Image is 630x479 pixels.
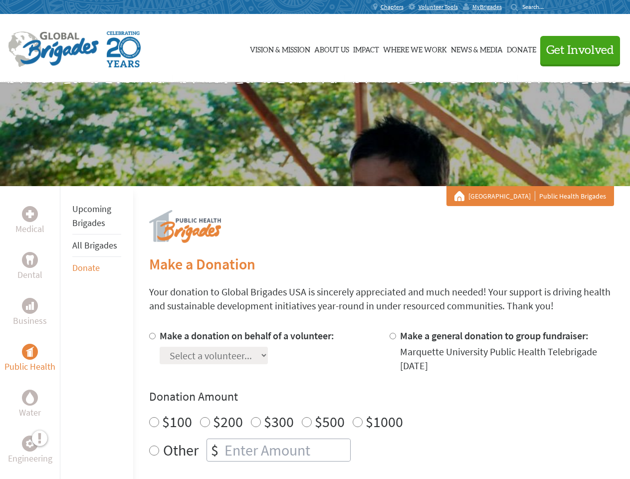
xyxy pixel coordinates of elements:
p: Business [13,314,47,328]
img: Public Health [26,347,34,357]
input: Enter Amount [222,439,350,461]
label: $300 [264,412,294,431]
a: Donate [72,262,100,273]
img: Global Brigades Celebrating 20 Years [107,31,141,67]
span: MyBrigades [472,3,502,11]
label: $100 [162,412,192,431]
li: Upcoming Brigades [72,198,121,235]
label: $500 [315,412,345,431]
img: Global Brigades Logo [8,31,99,67]
p: Water [19,406,41,420]
span: Chapters [381,3,404,11]
a: EngineeringEngineering [8,436,52,466]
img: logo-public-health.png [149,210,221,243]
p: Public Health [4,360,55,374]
a: [GEOGRAPHIC_DATA] [468,191,535,201]
a: Public HealthPublic Health [4,344,55,374]
span: Volunteer Tools [419,3,458,11]
label: $1000 [366,412,403,431]
button: Get Involved [540,36,620,64]
a: Impact [353,23,379,73]
label: Make a donation on behalf of a volunteer: [160,329,334,342]
div: Marquette University Public Health Telebrigade [DATE] [400,345,614,373]
div: $ [207,439,222,461]
img: Water [26,392,34,403]
img: Engineering [26,440,34,448]
input: Search... [522,3,551,10]
p: Engineering [8,452,52,466]
label: Other [163,439,199,462]
div: Water [22,390,38,406]
p: Your donation to Global Brigades USA is sincerely appreciated and much needed! Your support is dr... [149,285,614,313]
span: Get Involved [546,44,614,56]
h2: Make a Donation [149,255,614,273]
p: Medical [15,222,44,236]
a: Where We Work [383,23,447,73]
a: WaterWater [19,390,41,420]
a: All Brigades [72,239,117,251]
div: Business [22,298,38,314]
div: Public Health Brigades [454,191,606,201]
div: Engineering [22,436,38,452]
a: Upcoming Brigades [72,203,111,229]
label: $200 [213,412,243,431]
a: About Us [314,23,349,73]
a: MedicalMedical [15,206,44,236]
li: All Brigades [72,235,121,257]
a: Donate [507,23,536,73]
img: Medical [26,210,34,218]
h4: Donation Amount [149,389,614,405]
p: Dental [17,268,42,282]
img: Business [26,302,34,310]
a: BusinessBusiness [13,298,47,328]
li: Donate [72,257,121,279]
div: Medical [22,206,38,222]
div: Dental [22,252,38,268]
label: Make a general donation to group fundraiser: [400,329,589,342]
a: DentalDental [17,252,42,282]
img: Dental [26,255,34,264]
a: Vision & Mission [250,23,310,73]
a: News & Media [451,23,503,73]
div: Public Health [22,344,38,360]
